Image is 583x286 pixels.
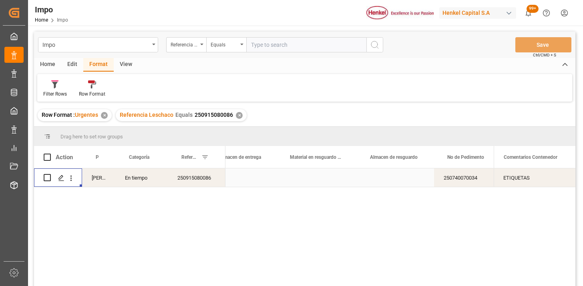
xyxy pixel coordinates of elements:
div: Equals [211,39,238,48]
div: Impo [42,39,149,49]
div: Format [83,58,114,72]
div: View [114,58,138,72]
div: Row Format [79,90,105,98]
input: Type to search [246,37,366,52]
span: No de Pedimento [447,154,484,160]
div: ✕ [236,112,243,119]
button: Help Center [537,4,555,22]
button: search button [366,37,383,52]
div: 250915080086 [168,168,225,187]
div: [PERSON_NAME] [82,168,115,187]
span: Material en resguardo Y/N [290,154,344,160]
div: Filter Rows [43,90,67,98]
div: Impo [35,4,68,16]
div: ETIQUETAS [494,168,575,187]
div: Home [34,58,61,72]
a: Home [35,17,48,23]
span: Equals [175,112,193,118]
span: 250915080086 [195,112,233,118]
span: Categoría [129,154,149,160]
button: open menu [206,37,246,52]
div: En tiempo [115,168,168,187]
span: Comentarios Contenedor [504,154,557,160]
span: Urgentes [75,112,98,118]
div: Press SPACE to select this row. [494,168,575,187]
span: Referencia Leschaco [181,154,198,160]
div: Edit [61,58,83,72]
div: 250740070034 [434,168,514,187]
span: Drag here to set row groups [60,134,123,140]
button: show 100 new notifications [519,4,537,22]
div: Action [56,154,73,161]
span: Referencia Leschaco [120,112,173,118]
span: Row Format : [42,112,75,118]
img: Henkel%20logo.jpg_1689854090.jpg [366,6,434,20]
span: Persona responsable de seguimiento [96,154,99,160]
button: Save [515,37,571,52]
span: Almacen de entrega [219,154,261,160]
div: ✕ [101,112,108,119]
span: 99+ [527,5,539,13]
span: Almacen de resguardo [370,154,418,160]
span: Ctrl/CMD + S [533,52,556,58]
div: Henkel Capital S.A [439,7,516,19]
button: open menu [166,37,206,52]
button: open menu [38,37,158,52]
div: Referencia Leschaco [171,39,198,48]
div: Press SPACE to select this row. [34,168,225,187]
button: Henkel Capital S.A [439,5,519,20]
